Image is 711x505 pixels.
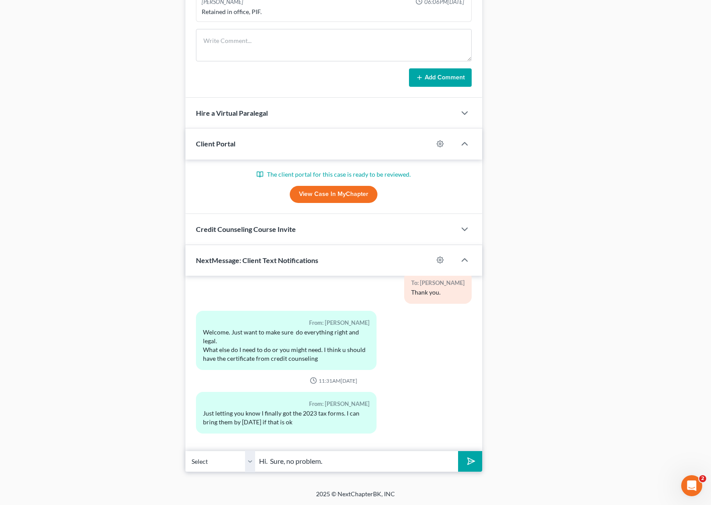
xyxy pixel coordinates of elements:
[196,139,235,148] span: Client Portal
[411,288,465,297] div: Thank you.
[290,186,377,203] a: View Case in MyChapter
[203,409,370,427] div: Just letting you know I finally got the 2023 tax forms. I can bring them by [DATE] if that is ok
[196,109,268,117] span: Hire a Virtual Paralegal
[203,328,370,363] div: Welcome. Just want to make sure do everything right and legal. What else do I need to do or you m...
[196,170,472,179] p: The client portal for this case is ready to be reviewed.
[196,225,296,233] span: Credit Counseling Course Invite
[411,278,465,288] div: To: [PERSON_NAME]
[409,68,472,87] button: Add Comment
[196,377,472,384] div: 11:31AM[DATE]
[699,475,706,482] span: 2
[202,7,466,16] div: Retained in office, PIF.
[203,399,370,409] div: From: [PERSON_NAME]
[256,451,458,472] input: Say something...
[196,256,318,264] span: NextMessage: Client Text Notifications
[203,318,370,328] div: From: [PERSON_NAME]
[681,475,702,496] iframe: Intercom live chat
